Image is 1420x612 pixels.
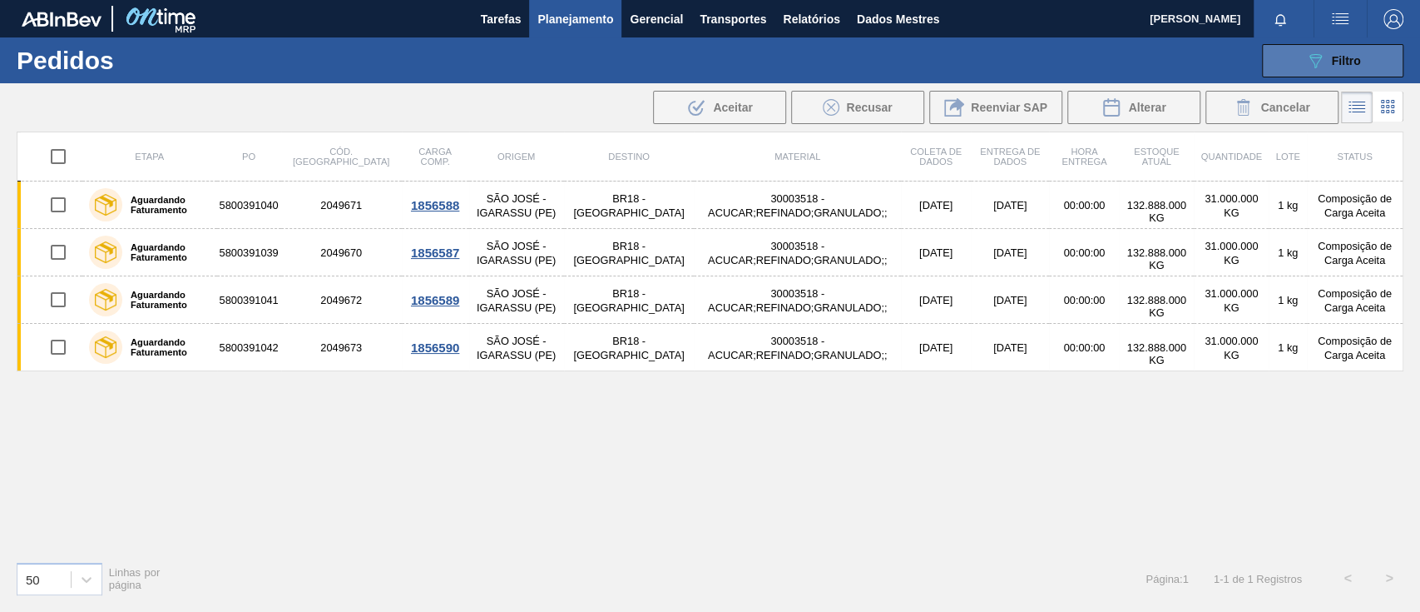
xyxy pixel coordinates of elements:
font: 1 [1223,573,1229,585]
font: Alterar [1128,101,1165,114]
font: Planejamento [537,12,613,26]
font: 30003518 - ACUCAR;REFINADO;GRANULADO;; [708,192,887,219]
font: 132.888.000 KG [1127,199,1186,224]
font: 1856588 [411,198,459,212]
font: 2049671 [320,199,362,211]
font: Recusar [846,101,892,114]
button: Recusar [791,91,924,124]
button: Alterar [1067,91,1200,124]
font: Pedidos [17,47,114,74]
font: Dados Mestres [857,12,940,26]
font: Composição de Carga Aceita [1318,335,1392,361]
font: Cancelar [1260,101,1309,114]
div: Aceitar [653,91,786,124]
font: Etapa [135,152,164,162]
font: Lote [1275,152,1299,162]
div: Cancelar Pedidos em Massa [1205,91,1338,124]
button: < [1327,558,1368,600]
font: Composição de Carga Aceita [1318,287,1392,314]
font: Hora Entrega [1061,147,1106,167]
img: ações do usuário [1330,9,1350,29]
font: 00:00:00 [1063,246,1105,259]
font: < [1343,571,1351,585]
font: [DATE] [993,294,1027,306]
font: 50 [26,572,40,586]
font: [DATE] [919,246,952,259]
font: 5800391042 [220,341,279,354]
font: BR18 - [GEOGRAPHIC_DATA] [573,287,684,314]
font: : [1180,573,1183,585]
button: Notificações [1254,7,1307,31]
font: Carga Comp. [418,147,452,167]
font: 132.888.000 KG [1127,246,1186,271]
font: 1 [1214,573,1220,585]
font: Aguardando Faturamento [131,242,187,262]
font: 31.000.000 KG [1205,287,1258,314]
font: 132.888.000 KG [1127,341,1186,366]
font: Página [1145,573,1179,585]
font: Estoque atual [1134,147,1180,167]
font: Coleta de dados [910,147,962,167]
font: BR18 - [GEOGRAPHIC_DATA] [573,335,684,361]
font: 1856590 [411,341,459,355]
font: - [1220,573,1223,585]
img: Sair [1383,9,1403,29]
font: 30003518 - ACUCAR;REFINADO;GRANULADO;; [708,335,887,361]
font: [DATE] [919,294,952,306]
font: Quantidade [1201,152,1262,162]
font: de [1232,573,1244,585]
font: 1 [1247,573,1253,585]
font: [DATE] [993,199,1027,211]
font: 30003518 - ACUCAR;REFINADO;GRANULADO;; [708,287,887,314]
img: TNhmsLtSVTkK8tSr43FrP2fwEKptu5GPRR3wAAAABJRU5ErkJggg== [22,12,101,27]
font: Destino [608,152,650,162]
font: 00:00:00 [1063,294,1105,306]
font: Transportes [700,12,766,26]
font: Relatórios [783,12,839,26]
font: PO [242,152,255,162]
font: 1856589 [411,293,459,307]
font: Aguardando Faturamento [131,195,187,215]
a: Aguardando Faturamento58003910392049670SÃO JOSÉ - IGARASSU (PE)BR18 - [GEOGRAPHIC_DATA]30003518 -... [17,229,1403,276]
font: Cód. [GEOGRAPHIC_DATA] [293,147,389,167]
font: Linhas por página [109,566,161,591]
font: 1 kg [1278,199,1298,211]
font: 2049670 [320,246,362,259]
font: 1856587 [411,246,459,260]
font: Aceitar [713,101,752,114]
font: 5800391039 [220,246,279,259]
font: 1 [1182,573,1188,585]
font: 1 kg [1278,294,1298,306]
div: Visão em Lista [1341,92,1373,123]
font: 5800391041 [220,294,279,306]
font: 1 kg [1278,341,1298,354]
font: Filtro [1332,54,1361,67]
font: SÃO JOSÉ - IGARASSU (PE) [477,335,556,361]
font: Composição de Carga Aceita [1318,240,1392,266]
font: 30003518 - ACUCAR;REFINADO;GRANULADO;; [708,240,887,266]
font: BR18 - [GEOGRAPHIC_DATA] [573,192,684,219]
div: Alterar Pedido [1067,91,1200,124]
font: 00:00:00 [1063,199,1105,211]
font: [DATE] [993,246,1027,259]
font: Tarefas [481,12,522,26]
div: Reenviar SAP [929,91,1062,124]
font: Registros [1256,573,1302,585]
a: Aguardando Faturamento58003910402049671SÃO JOSÉ - IGARASSU (PE)BR18 - [GEOGRAPHIC_DATA]30003518 -... [17,182,1403,229]
a: Aguardando Faturamento58003910412049672SÃO JOSÉ - IGARASSU (PE)BR18 - [GEOGRAPHIC_DATA]30003518 -... [17,276,1403,324]
font: SÃO JOSÉ - IGARASSU (PE) [477,240,556,266]
font: Gerencial [630,12,683,26]
font: Status [1337,152,1372,162]
font: SÃO JOSÉ - IGARASSU (PE) [477,287,556,314]
font: BR18 - [GEOGRAPHIC_DATA] [573,240,684,266]
font: Material [774,152,820,162]
font: 1 kg [1278,246,1298,259]
font: Reenviar SAP [971,101,1047,114]
font: 2049673 [320,341,362,354]
font: 132.888.000 KG [1127,294,1186,319]
a: Aguardando Faturamento58003910422049673SÃO JOSÉ - IGARASSU (PE)BR18 - [GEOGRAPHIC_DATA]30003518 -... [17,324,1403,371]
button: Cancelar [1205,91,1338,124]
div: Visão em Cartões [1373,92,1403,123]
font: [DATE] [993,341,1027,354]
